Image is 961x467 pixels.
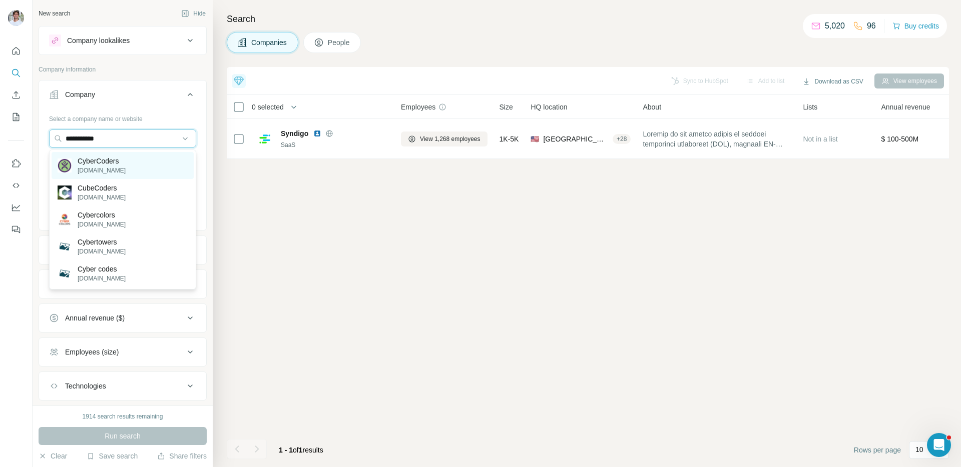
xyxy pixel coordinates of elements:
[252,102,284,112] span: 0 selected
[39,340,206,364] button: Employees (size)
[500,134,519,144] span: 1K-5K
[58,266,72,280] img: Cyber codes
[8,86,24,104] button: Enrich CSV
[8,198,24,216] button: Dashboard
[83,412,163,421] div: 1914 search results remaining
[39,451,67,461] button: Clear
[157,451,207,461] button: Share filters
[543,134,609,144] span: [GEOGRAPHIC_DATA], [US_STATE]
[58,185,72,199] img: CubeCoders
[8,154,24,172] button: Use Surfe on LinkedIn
[67,35,130,45] div: Company lookalikes
[78,247,126,256] p: [DOMAIN_NAME]
[251,37,288,47] span: Companies
[78,274,126,283] p: [DOMAIN_NAME]
[293,446,299,454] span: of
[87,451,138,461] button: Save search
[78,210,126,220] p: Cybercolors
[867,20,876,32] p: 96
[65,89,95,99] div: Company
[881,135,918,143] span: $ 100-500M
[279,446,293,454] span: 1 - 1
[39,374,206,398] button: Technologies
[613,134,631,143] div: + 28
[65,313,125,323] div: Annual revenue ($)
[39,28,206,52] button: Company lookalikes
[8,220,24,238] button: Feedback
[65,381,106,391] div: Technologies
[500,102,513,112] span: Size
[39,306,206,330] button: Annual revenue ($)
[279,446,323,454] span: results
[8,10,24,26] img: Avatar
[39,9,70,18] div: New search
[803,135,837,143] span: Not in a list
[58,158,72,172] img: CyberCoders
[39,238,206,262] button: Industry
[892,19,939,33] button: Buy credits
[58,239,72,253] img: Cybertowers
[8,108,24,126] button: My lists
[795,74,870,89] button: Download as CSV
[854,445,901,455] span: Rows per page
[313,129,321,137] img: LinkedIn logo
[881,102,930,112] span: Annual revenue
[803,102,817,112] span: Lists
[281,140,389,149] div: SaaS
[328,37,351,47] span: People
[78,193,126,202] p: [DOMAIN_NAME]
[299,446,303,454] span: 1
[78,166,126,175] p: [DOMAIN_NAME]
[58,212,72,226] img: Cybercolors
[227,12,949,26] h4: Search
[8,64,24,82] button: Search
[174,6,213,21] button: Hide
[78,156,126,166] p: CyberCoders
[531,102,567,112] span: HQ location
[78,220,126,229] p: [DOMAIN_NAME]
[927,433,951,457] iframe: Intercom live chat
[8,176,24,194] button: Use Surfe API
[401,131,488,146] button: View 1,268 employees
[281,128,308,138] span: Syndigo
[915,444,923,454] p: 10
[78,264,126,274] p: Cyber codes
[65,347,119,357] div: Employees (size)
[531,134,539,144] span: 🇺🇸
[643,102,661,112] span: About
[643,129,791,149] span: Loremip do sit ametco adipis el seddoei temporinci utlaboreet (DOL), magnaali EN-admini veniamqu ...
[49,110,196,123] div: Select a company name or website
[825,20,845,32] p: 5,020
[78,183,126,193] p: CubeCoders
[401,102,435,112] span: Employees
[420,134,480,143] span: View 1,268 employees
[39,272,206,296] button: HQ location
[78,237,126,247] p: Cybertowers
[257,131,273,147] img: Logo of Syndigo
[39,82,206,110] button: Company
[39,65,207,74] p: Company information
[8,42,24,60] button: Quick start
